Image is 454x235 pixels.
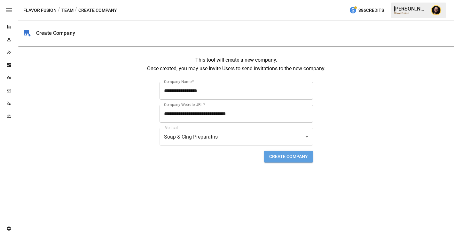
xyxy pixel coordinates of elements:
button: Create Company [264,151,313,163]
button: Team [61,6,74,14]
div: [PERSON_NAME] [394,6,427,12]
div: Create Company [36,30,75,36]
button: 386Credits [347,4,387,16]
div: Flavor Fusion [394,12,427,15]
div: / [75,6,77,14]
span: 386 Credits [358,6,384,14]
label: Company Website URL [164,102,205,107]
div: / [58,6,60,14]
button: Flavor Fusion [23,6,57,14]
div: This tool will create a new company. [195,57,277,63]
label: Vertical [164,125,179,130]
div: Once created, you may use Invite Users to send invitations to the new company. [147,65,325,72]
button: Ciaran Nugent [427,1,445,19]
div: Soap & Clng Preparatns [160,128,313,146]
img: Ciaran Nugent [431,5,441,15]
label: Company Name [164,79,194,84]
